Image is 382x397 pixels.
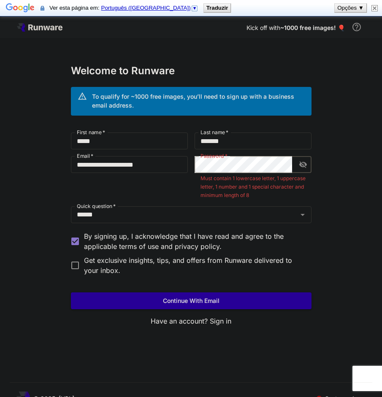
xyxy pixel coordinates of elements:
[175,241,222,252] button: By signing up, I acknowledge that I have read and agree to the applicable terms of use and
[101,5,191,11] span: Português ([GEOGRAPHIC_DATA])
[247,24,280,31] span: Kick off with
[84,231,305,252] p: By signing up, I acknowledge that I have read and agree to the applicable and
[335,4,366,12] button: Opções ▼
[77,129,105,136] label: First name
[297,209,309,221] button: Open
[77,152,93,159] label: Email
[71,65,312,77] h3: Welcome to Runware
[41,5,44,11] img: O conteúdo desta página segura será enviado ao Google para tradução usando uma conexão segura.
[84,255,305,275] span: Get exclusive insights, tips, and offers from Runware delivered to your inbox.
[71,292,312,310] button: Continue with email
[200,129,228,136] label: Last name
[210,316,231,327] button: Sign in
[348,19,365,35] button: In order to qualify for free credit, you need to sign up with a business email address and click ...
[295,157,311,172] button: toggle password visibility
[204,4,231,12] button: Traduzir
[280,24,345,31] span: ~1000 free images! 🎈
[119,241,159,252] p: terms of use
[175,241,222,252] p: privacy policy.
[200,152,228,159] label: Password
[206,5,228,11] b: Traduzir
[71,316,312,327] p: Have an account?
[119,241,159,252] button: By signing up, I acknowledge that I have read and agree to the applicable and privacy policy.
[371,5,378,11] img: Fechar
[92,92,305,110] div: To qualify for ~1000 free images, you’ll need to sign up with a business email address.
[77,203,116,210] label: Quick question
[6,3,35,14] img: Google Tradutor
[200,174,306,200] p: Must contain 1 lowercase letter, 1 uppercase letter, 1 number and 1 special character and minimum...
[101,5,198,11] a: Português ([GEOGRAPHIC_DATA])
[49,5,200,11] span: Ver esta página em:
